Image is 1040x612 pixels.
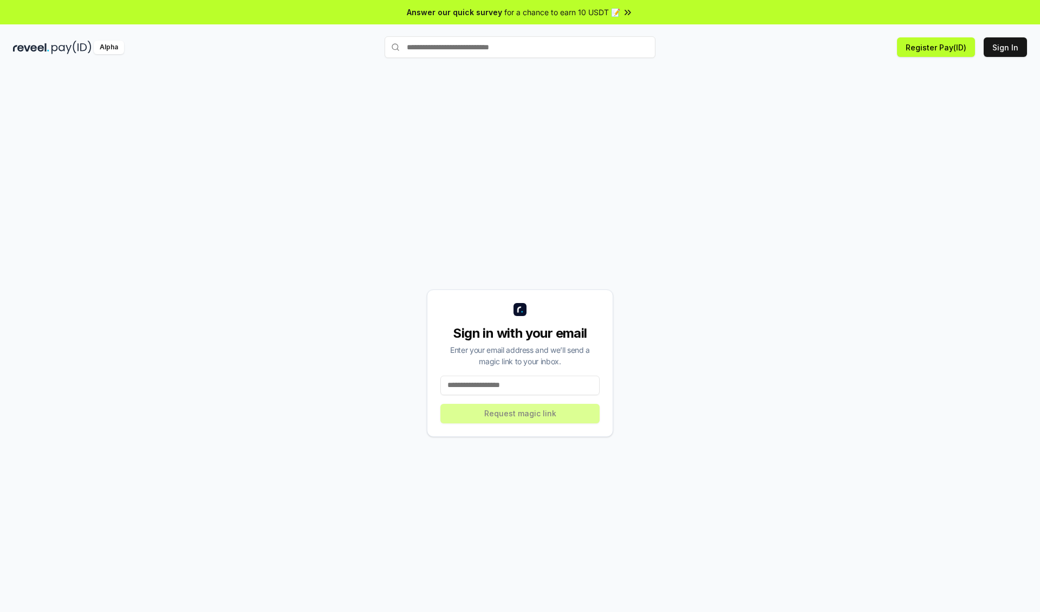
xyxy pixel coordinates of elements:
span: Answer our quick survey [407,7,502,18]
img: pay_id [51,41,92,54]
div: Enter your email address and we’ll send a magic link to your inbox. [440,344,600,367]
div: Sign in with your email [440,325,600,342]
span: for a chance to earn 10 USDT 📝 [504,7,620,18]
div: Alpha [94,41,124,54]
button: Sign In [984,37,1027,57]
img: reveel_dark [13,41,49,54]
button: Register Pay(ID) [897,37,975,57]
img: logo_small [513,303,526,316]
